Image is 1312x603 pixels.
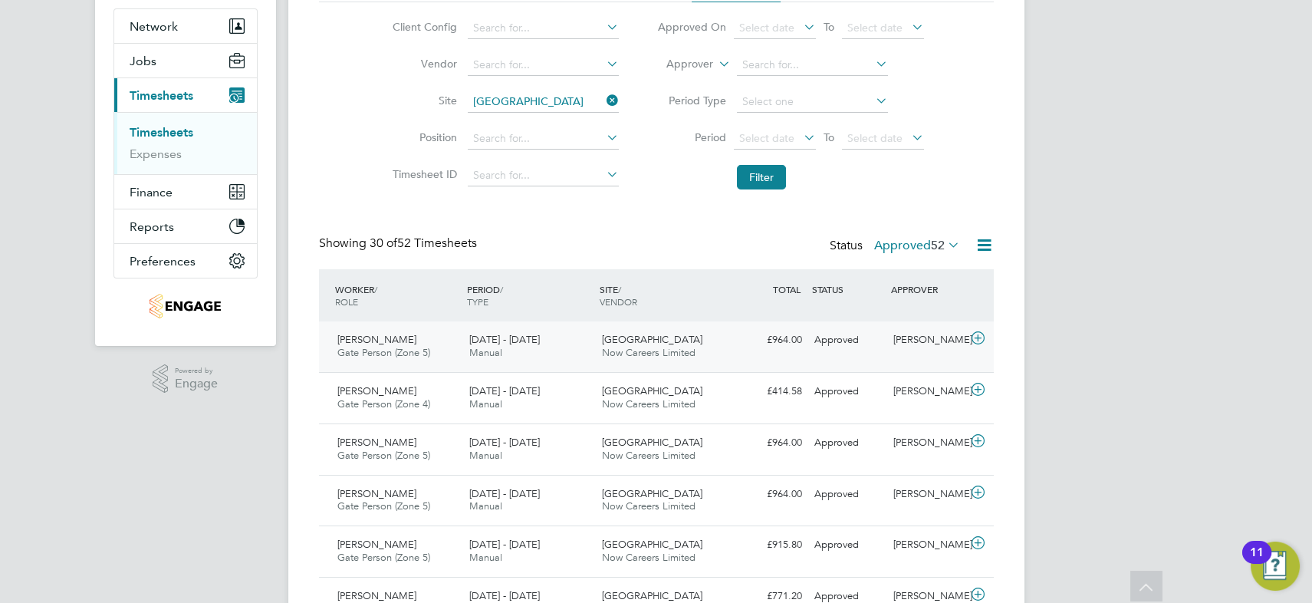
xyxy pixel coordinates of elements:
[331,275,464,315] div: WORKER
[468,91,619,113] input: Search for...
[469,346,502,359] span: Manual
[130,254,196,269] span: Preferences
[887,482,967,507] div: [PERSON_NAME]
[114,175,257,209] button: Finance
[887,532,967,558] div: [PERSON_NAME]
[887,430,967,456] div: [PERSON_NAME]
[175,364,218,377] span: Powered by
[887,275,967,303] div: APPROVER
[618,283,621,295] span: /
[819,127,839,147] span: To
[728,532,808,558] div: £915.80
[337,397,430,410] span: Gate Person (Zone 4)
[114,44,257,77] button: Jobs
[602,333,702,346] span: [GEOGRAPHIC_DATA]
[808,532,888,558] div: Approved
[114,209,257,243] button: Reports
[388,130,457,144] label: Position
[388,20,457,34] label: Client Config
[602,499,695,512] span: Now Careers Limited
[602,449,695,462] span: Now Careers Limited
[874,238,960,253] label: Approved
[728,328,808,353] div: £964.00
[153,364,218,394] a: Powered byEngage
[739,131,794,145] span: Select date
[337,499,430,512] span: Gate Person (Zone 5)
[337,589,416,602] span: [PERSON_NAME]
[468,165,619,186] input: Search for...
[600,295,637,308] span: VENDOR
[468,18,619,39] input: Search for...
[602,538,702,551] span: [GEOGRAPHIC_DATA]
[737,91,888,113] input: Select one
[388,57,457,71] label: Vendor
[887,328,967,353] div: [PERSON_NAME]
[728,379,808,404] div: £414.58
[130,88,193,103] span: Timesheets
[469,487,540,500] span: [DATE] - [DATE]
[337,436,416,449] span: [PERSON_NAME]
[337,333,416,346] span: [PERSON_NAME]
[370,236,397,251] span: 30 of
[337,538,416,551] span: [PERSON_NAME]
[130,19,178,34] span: Network
[657,20,726,34] label: Approved On
[602,384,702,397] span: [GEOGRAPHIC_DATA]
[500,283,503,295] span: /
[337,449,430,462] span: Gate Person (Zone 5)
[737,165,786,189] button: Filter
[469,397,502,410] span: Manual
[467,295,488,308] span: TYPE
[739,21,794,35] span: Select date
[113,294,258,318] a: Go to home page
[737,54,888,76] input: Search for...
[469,538,540,551] span: [DATE] - [DATE]
[602,397,695,410] span: Now Careers Limited
[130,54,156,68] span: Jobs
[1250,552,1264,572] div: 11
[469,499,502,512] span: Manual
[388,167,457,181] label: Timesheet ID
[657,94,726,107] label: Period Type
[469,449,502,462] span: Manual
[337,384,416,397] span: [PERSON_NAME]
[175,377,218,390] span: Engage
[319,236,480,252] div: Showing
[830,236,963,257] div: Status
[468,54,619,76] input: Search for...
[602,551,695,564] span: Now Careers Limited
[337,346,430,359] span: Gate Person (Zone 5)
[847,21,903,35] span: Select date
[596,275,728,315] div: SITE
[657,130,726,144] label: Period
[728,430,808,456] div: £964.00
[370,236,477,251] span: 52 Timesheets
[469,551,502,564] span: Manual
[130,185,173,199] span: Finance
[602,589,702,602] span: [GEOGRAPHIC_DATA]
[469,589,540,602] span: [DATE] - [DATE]
[335,295,358,308] span: ROLE
[808,275,888,303] div: STATUS
[130,219,174,234] span: Reports
[808,379,888,404] div: Approved
[808,482,888,507] div: Approved
[728,482,808,507] div: £964.00
[602,346,695,359] span: Now Careers Limited
[644,57,713,72] label: Approver
[114,244,257,278] button: Preferences
[374,283,377,295] span: /
[1251,542,1300,591] button: Open Resource Center, 11 new notifications
[114,78,257,112] button: Timesheets
[847,131,903,145] span: Select date
[602,436,702,449] span: [GEOGRAPHIC_DATA]
[463,275,596,315] div: PERIOD
[808,430,888,456] div: Approved
[931,238,945,253] span: 52
[388,94,457,107] label: Site
[469,333,540,346] span: [DATE] - [DATE]
[773,283,801,295] span: TOTAL
[337,551,430,564] span: Gate Person (Zone 5)
[808,328,888,353] div: Approved
[602,487,702,500] span: [GEOGRAPHIC_DATA]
